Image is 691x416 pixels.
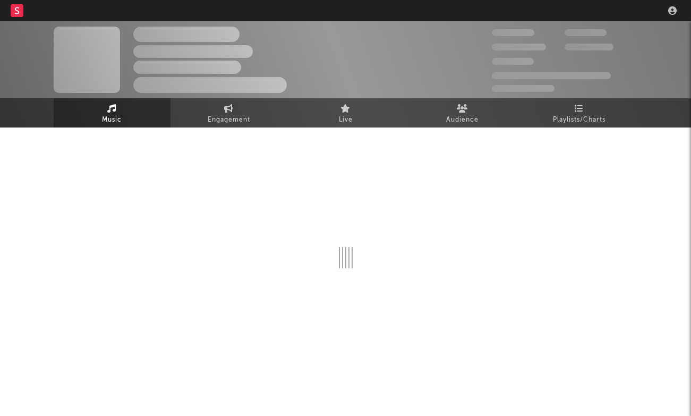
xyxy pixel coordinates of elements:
[287,98,404,128] a: Live
[492,85,554,92] span: Jump Score: 85.0
[565,29,607,36] span: 100,000
[102,114,122,126] span: Music
[446,114,479,126] span: Audience
[492,58,534,65] span: 100,000
[521,98,638,128] a: Playlists/Charts
[339,114,353,126] span: Live
[565,44,613,50] span: 1,000,000
[404,98,521,128] a: Audience
[492,29,534,36] span: 300,000
[170,98,287,128] a: Engagement
[492,44,546,50] span: 50,000,000
[54,98,170,128] a: Music
[208,114,250,126] span: Engagement
[492,72,611,79] span: 50,000,000 Monthly Listeners
[553,114,605,126] span: Playlists/Charts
